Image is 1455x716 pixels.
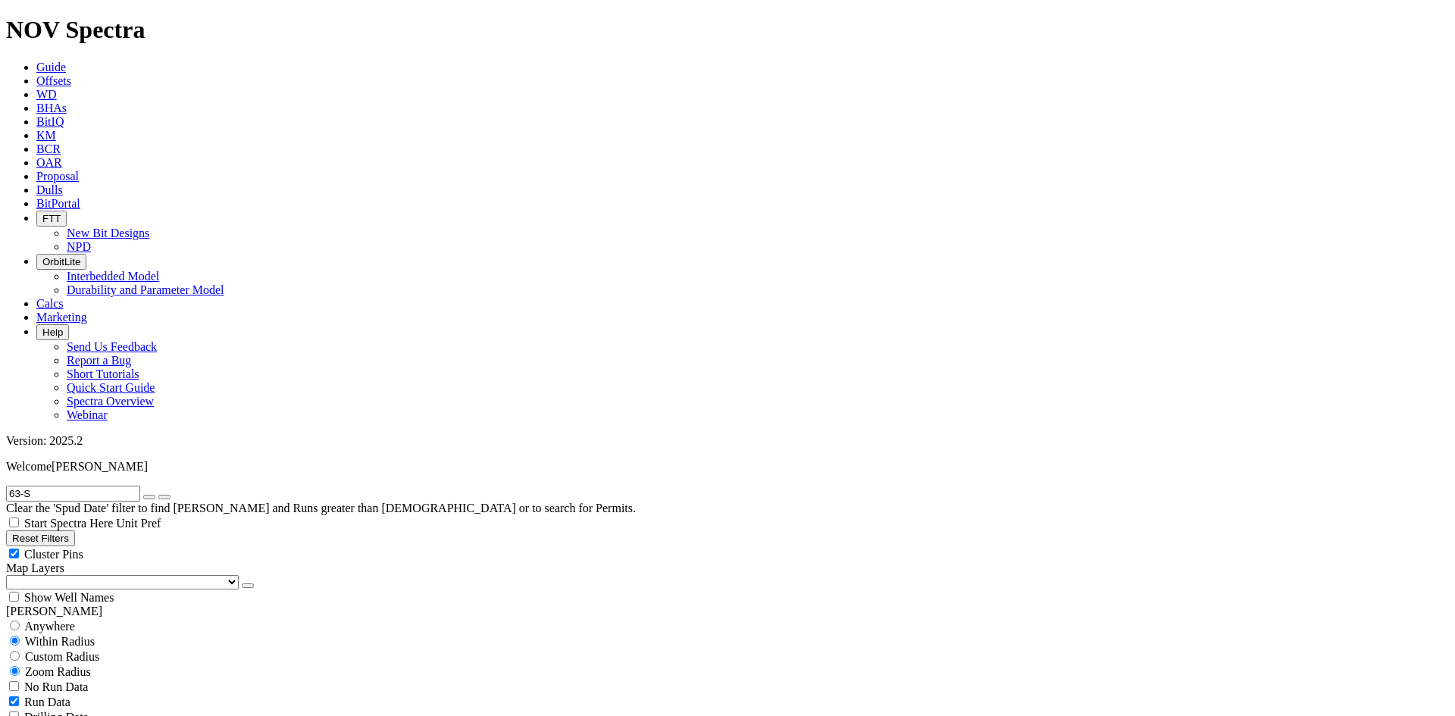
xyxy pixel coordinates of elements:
[36,115,64,128] a: BitIQ
[24,548,83,561] span: Cluster Pins
[36,211,67,227] button: FTT
[67,367,139,380] a: Short Tutorials
[67,270,159,283] a: Interbedded Model
[36,129,56,142] a: KM
[36,61,66,73] a: Guide
[42,327,63,338] span: Help
[25,635,95,648] span: Within Radius
[36,297,64,310] a: Calcs
[67,354,131,367] a: Report a Bug
[25,650,99,663] span: Custom Radius
[36,311,87,324] a: Marketing
[6,502,636,514] span: Clear the 'Spud Date' filter to find [PERSON_NAME] and Runs greater than [DEMOGRAPHIC_DATA] or to...
[24,620,75,633] span: Anywhere
[36,74,71,87] a: Offsets
[24,591,114,604] span: Show Well Names
[67,240,91,253] a: NPD
[52,460,148,473] span: [PERSON_NAME]
[36,254,86,270] button: OrbitLite
[36,102,67,114] a: BHAs
[24,696,70,708] span: Run Data
[67,340,157,353] a: Send Us Feedback
[36,183,63,196] a: Dulls
[42,213,61,224] span: FTT
[6,530,75,546] button: Reset Filters
[6,605,1449,618] div: [PERSON_NAME]
[36,324,69,340] button: Help
[36,197,80,210] a: BitPortal
[36,88,57,101] a: WD
[36,170,79,183] a: Proposal
[67,395,154,408] a: Spectra Overview
[36,156,62,169] a: OAR
[25,665,91,678] span: Zoom Radius
[24,517,113,530] span: Start Spectra Here
[6,561,64,574] span: Map Layers
[9,517,19,527] input: Start Spectra Here
[42,256,80,267] span: OrbitLite
[6,460,1449,474] p: Welcome
[116,517,161,530] span: Unit Pref
[6,16,1449,44] h1: NOV Spectra
[67,283,224,296] a: Durability and Parameter Model
[67,381,155,394] a: Quick Start Guide
[67,408,108,421] a: Webinar
[24,680,88,693] span: No Run Data
[6,434,1449,448] div: Version: 2025.2
[36,142,61,155] a: BCR
[6,486,140,502] input: Search
[67,227,149,239] a: New Bit Designs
